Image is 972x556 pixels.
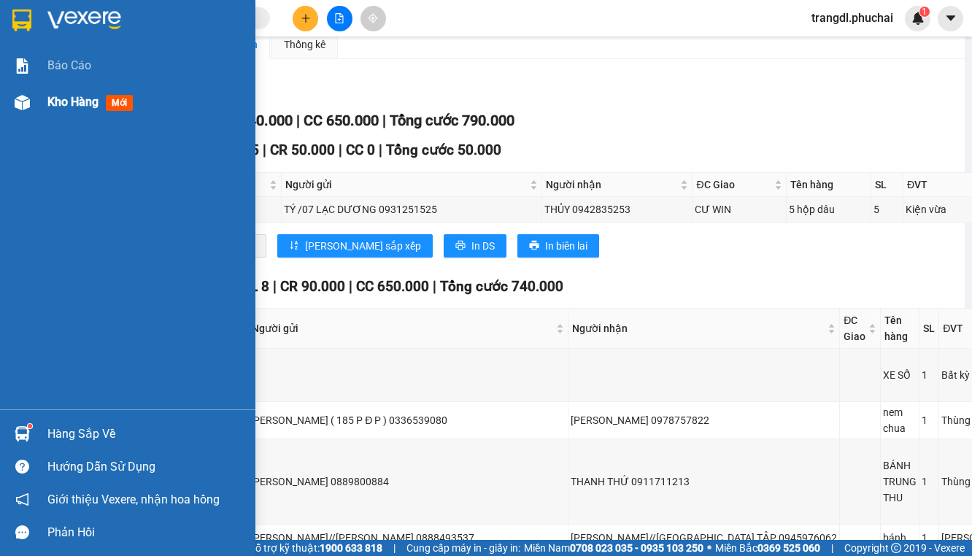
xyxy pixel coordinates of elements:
[285,177,528,193] span: Người gửi
[695,201,784,217] div: CƯ WIN
[919,7,930,17] sup: 1
[368,13,378,23] span: aim
[696,177,771,193] span: ĐC Giao
[339,142,342,158] span: |
[305,238,421,254] span: [PERSON_NAME] sắp xếp
[393,540,396,556] span: |
[911,12,925,25] img: icon-new-feature
[919,309,939,349] th: SL
[379,142,382,158] span: |
[192,68,262,93] span: CHUSE
[171,14,206,29] span: Nhận:
[356,278,429,295] span: CC 650.000
[47,95,99,109] span: Kho hàng
[570,542,703,554] strong: 0708 023 035 - 0935 103 250
[883,530,917,546] div: bánh
[327,6,352,31] button: file-add
[270,142,335,158] span: CR 50.000
[433,278,436,295] span: |
[789,201,868,217] div: 5 hộp dâu
[289,240,299,252] span: sort-ascending
[922,530,936,546] div: 1
[922,412,936,428] div: 1
[715,540,820,556] span: Miền Bắc
[891,543,901,553] span: copyright
[293,6,318,31] button: plus
[800,9,905,27] span: trangdl.phuchai
[883,367,917,383] div: XE SỐ
[15,493,29,506] span: notification
[844,312,865,344] span: ĐC Giao
[944,12,957,25] span: caret-down
[171,47,288,68] div: 0967601515
[15,58,30,74] img: solution-icon
[455,240,466,252] span: printer
[28,424,32,428] sup: 1
[529,240,539,252] span: printer
[304,112,379,129] span: CC 650.000
[349,278,352,295] span: |
[263,142,266,158] span: |
[390,112,514,129] span: Tổng cước 790.000
[471,238,495,254] span: In DS
[250,530,566,546] div: [PERSON_NAME]//[PERSON_NAME] 0888493537
[787,173,871,197] th: Tên hàng
[938,6,963,31] button: caret-down
[171,12,288,47] div: Bến Xe Đức Long
[524,540,703,556] span: Miền Nam
[881,309,919,349] th: Tên hàng
[12,9,31,31] img: logo-vxr
[252,320,553,336] span: Người gửi
[12,14,35,29] span: Gửi:
[406,540,520,556] span: Cung cấp máy in - giấy in:
[47,456,244,478] div: Hướng dẫn sử dụng
[248,540,382,556] span: Hỗ trợ kỹ thuật:
[440,278,563,295] span: Tổng cước 740.000
[273,278,277,295] span: |
[280,278,345,295] span: CR 90.000
[277,234,433,258] button: sort-ascending[PERSON_NAME] sắp xếp
[922,7,927,17] span: 1
[922,367,936,383] div: 1
[296,112,300,129] span: |
[47,490,220,509] span: Giới thiệu Vexere, nhận hoa hồng
[47,522,244,544] div: Phản hồi
[320,542,382,554] strong: 1900 633 818
[47,56,91,74] span: Báo cáo
[15,525,29,539] span: message
[546,177,677,193] span: Người nhận
[12,12,161,47] div: VP [GEOGRAPHIC_DATA]
[34,103,61,128] span: BX
[284,36,325,53] div: Thống kê
[571,474,837,490] div: THANH THỨ 0911711213
[284,201,540,217] div: TÝ /07 LẠC DƯƠNG 0931251525
[922,474,936,490] div: 1
[871,173,903,197] th: SL
[171,76,192,91] span: DĐ:
[12,82,161,103] div: 0987292947
[334,13,344,23] span: file-add
[883,457,917,506] div: BÁNH TRUNG THU
[301,13,311,23] span: plus
[707,545,711,551] span: ⚪️
[883,404,917,436] div: nem chua
[15,460,29,474] span: question-circle
[12,47,161,82] div: [PERSON_NAME] ( 250 3/4 )
[346,142,375,158] span: CC 0
[386,142,501,158] span: Tổng cước 50.000
[572,320,825,336] span: Người nhận
[444,234,506,258] button: printerIn DS
[250,412,566,428] div: [PERSON_NAME] ( 185 P Đ P ) 0336539080
[15,95,30,110] img: warehouse-icon
[873,201,900,217] div: 5
[15,426,30,441] img: warehouse-icon
[47,423,244,445] div: Hàng sắp về
[545,238,587,254] span: In biên lai
[571,412,837,428] div: [PERSON_NAME] 0978757822
[831,540,833,556] span: |
[242,278,269,295] span: SL 8
[757,542,820,554] strong: 0369 525 060
[517,234,599,258] button: printerIn biên lai
[571,530,837,546] div: [PERSON_NAME]//[GEOGRAPHIC_DATA] TẬP 0945976062
[544,201,690,217] div: THỦY 0942835253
